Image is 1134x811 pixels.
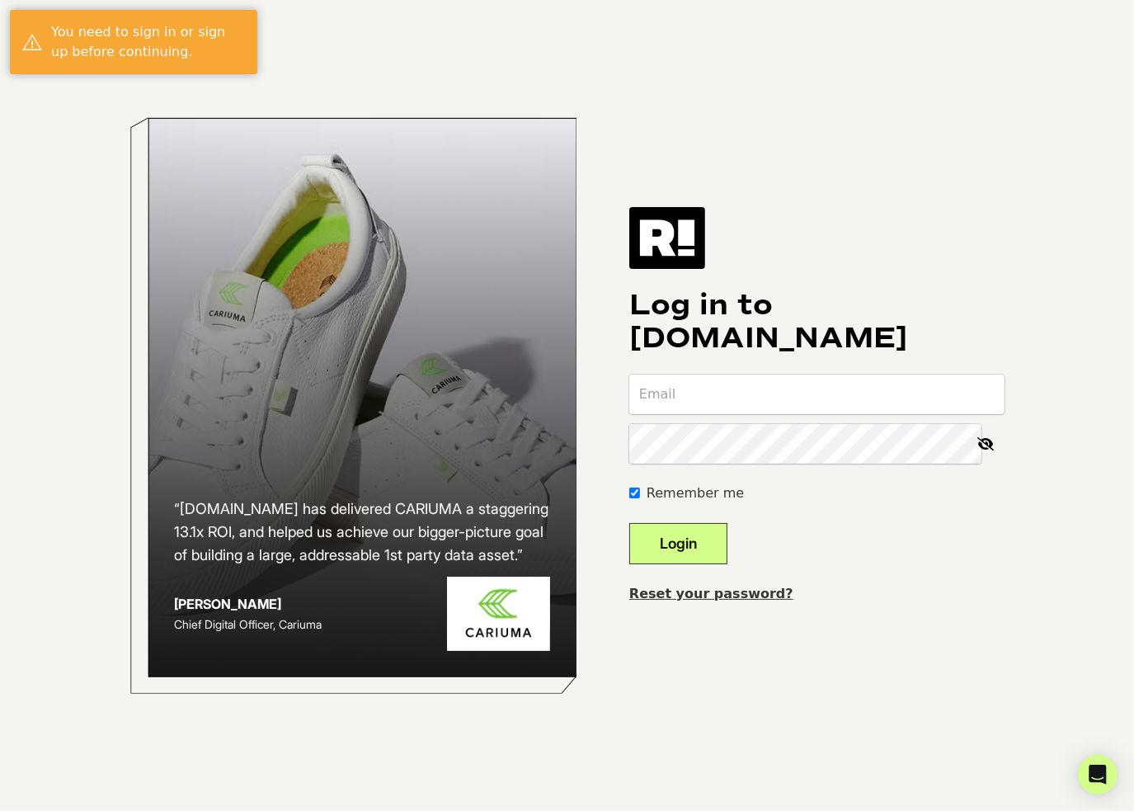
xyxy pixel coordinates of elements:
h2: “[DOMAIN_NAME] has delivered CARIUMA a staggering 13.1x ROI, and helped us achieve our bigger-pic... [174,497,550,567]
span: Chief Digital Officer, Cariuma [174,617,322,631]
div: You need to sign in or sign up before continuing. [51,22,245,62]
a: Reset your password? [629,586,793,601]
div: Open Intercom Messenger [1078,755,1118,794]
img: Cariuma [447,577,550,652]
button: Login [629,523,727,564]
input: Email [629,375,1005,414]
label: Remember me [647,483,744,503]
h1: Log in to [DOMAIN_NAME] [629,289,1005,355]
img: Retention.com [629,207,705,268]
strong: [PERSON_NAME] [174,596,281,612]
